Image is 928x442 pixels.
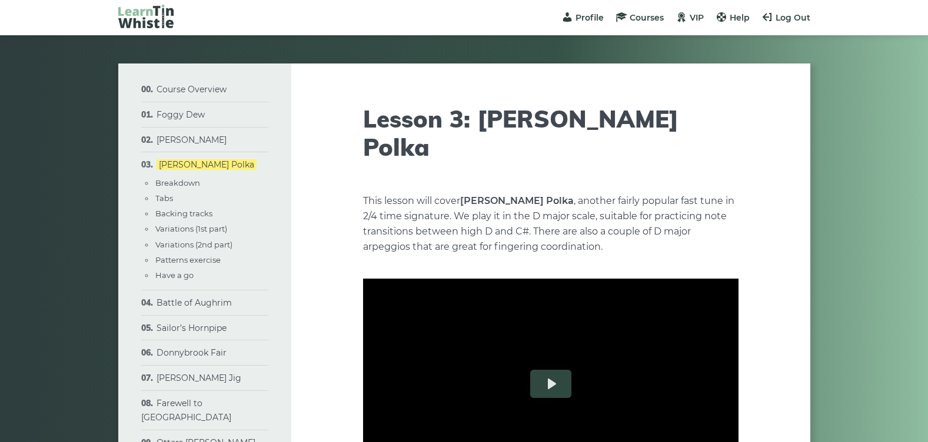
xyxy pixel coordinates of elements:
a: VIP [676,12,704,23]
a: Sailor’s Hornpipe [157,323,227,333]
a: [PERSON_NAME] [157,135,227,145]
a: Foggy Dew [157,109,205,120]
a: Patterns exercise [155,255,221,264]
a: Profile [561,12,604,23]
a: Variations (2nd part) [155,240,232,249]
img: LearnTinWhistle.com [118,5,174,28]
a: [PERSON_NAME] Jig [157,373,241,383]
span: Profile [576,12,604,23]
h1: Lesson 3: [PERSON_NAME] Polka [363,105,739,161]
a: Farewell to [GEOGRAPHIC_DATA] [141,398,231,423]
a: Breakdown [155,178,200,187]
a: Donnybrook Fair [157,347,227,358]
span: VIP [690,12,704,23]
a: Backing tracks [155,209,212,218]
a: Help [716,12,750,23]
a: Battle of Aughrim [157,297,232,308]
strong: [PERSON_NAME] Polka [460,195,574,206]
span: Courses [630,12,664,23]
a: Log Out [761,12,810,23]
a: Variations (1st part) [155,224,227,233]
a: Tabs [155,193,173,203]
span: Log Out [776,12,810,23]
a: Courses [616,12,664,23]
a: Have a go [155,270,194,280]
a: Course Overview [157,84,227,95]
a: [PERSON_NAME] Polka [157,159,257,170]
p: This lesson will cover , another fairly popular fast tune in 2/4 time signature. We play it in th... [363,193,739,255]
span: Help [730,12,750,23]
